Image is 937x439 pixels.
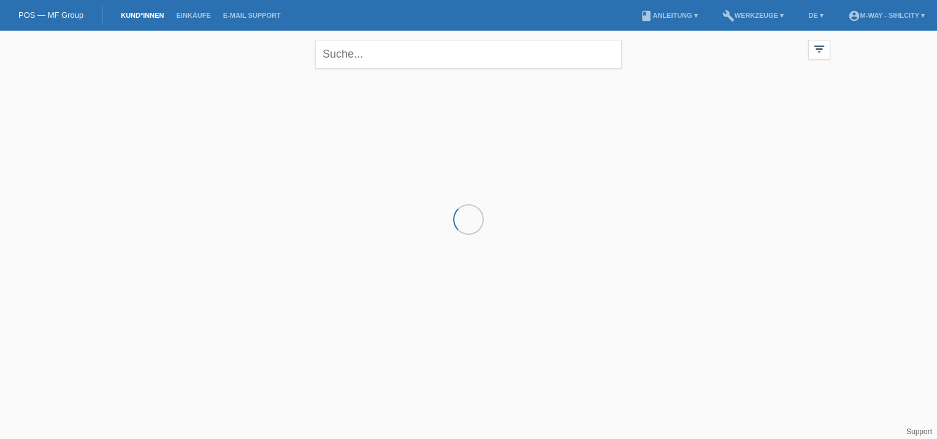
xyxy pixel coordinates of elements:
a: Einkäufe [170,12,216,19]
a: account_circlem-way - Sihlcity ▾ [842,12,931,19]
i: book [640,10,652,22]
i: build [722,10,735,22]
a: E-Mail Support [217,12,287,19]
a: buildWerkzeuge ▾ [716,12,790,19]
a: Support [906,427,932,436]
a: POS — MF Group [18,10,83,20]
a: bookAnleitung ▾ [634,12,703,19]
a: Kund*innen [115,12,170,19]
input: Suche... [315,40,622,69]
i: filter_list [813,42,826,56]
i: account_circle [848,10,860,22]
a: DE ▾ [802,12,829,19]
